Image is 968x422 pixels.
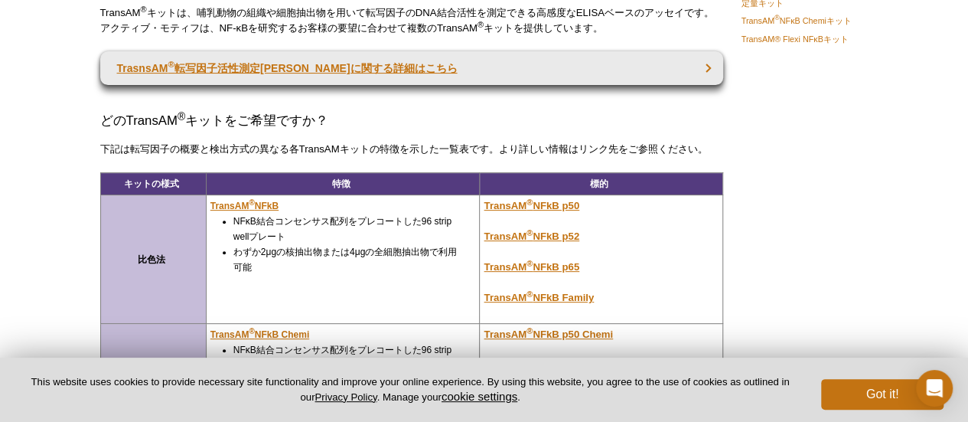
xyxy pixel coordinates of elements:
sup: ® [477,20,484,29]
sup: ® [141,5,147,14]
u: TransAM NFkB Family [484,292,594,303]
a: TransAM® Flexi NFκBキット [741,32,849,46]
sup: ® [526,326,533,335]
a: Privacy Policy [315,391,376,403]
u: TransAM NFkB p52 [484,231,579,242]
a: TrasnsAM®転写因子活性測定[PERSON_NAME]に関する詳細はこちら [100,51,723,85]
div: Open Intercom Messenger [916,370,953,407]
li: NFκB結合コンセンサス配列をプレコートした96 strip wellプレート [233,342,458,373]
u: TransAM NFkB Chemi [210,329,309,340]
p: TransAM キットは、哺乳動物の組織や細胞抽出物を用いて転写因子のDNA結合活性を測定できる高感度なELISAベースのアッセイです。アクティブ・モティフは、NF-κBを研究するお客様の要望に... [100,5,723,36]
sup: ® [168,60,174,70]
sup: ® [249,327,254,335]
a: TransAM®NFkB p52 [484,231,579,242]
strong: キットの様式 [124,178,179,189]
sup: ® [774,15,780,22]
a: TransAM®NFkB p50 [484,200,579,211]
a: TransAM®NFkB Chemi [210,327,309,342]
p: This website uses cookies to provide necessary site functionality and improve your online experie... [24,375,796,404]
li: NFκB結合コンセンサス配列をプレコートした96 strip wellプレート [233,214,458,244]
h3: どのTransAM キットをご希望ですか？ [100,112,723,130]
a: TransAM®NFkB Family [484,292,594,303]
sup: ® [526,289,533,298]
sup: ® [526,198,533,207]
u: TransAM NFkB p50 Chemi [484,329,613,340]
u: TransAM NFkB p65 [484,261,579,273]
strong: 標的 [590,178,608,189]
a: TransAM®NFkB p65 [484,261,579,273]
li: わずか2μgの核抽出物または4μgの全細胞抽出物で利用可能 [233,244,458,275]
button: cookie settings [442,390,517,403]
u: TransAM NFkB [210,201,279,211]
sup: ® [526,258,533,267]
p: 下記は転写因子の概要と検出方式の異なる各TransAMキットの特徴を示した一覧表です。より詳しい情報はリンク先をご参照ください。 [100,142,723,157]
sup: ® [526,357,533,366]
u: TransAM NFkB p50 [484,200,579,211]
a: TransAM®NFκB Chemiキット [741,14,852,28]
a: TransAM®NFkB [210,198,279,214]
sup: ® [526,228,533,237]
strong: 特徴 [332,178,350,189]
sup: ® [178,110,185,123]
button: Got it! [821,379,944,410]
a: TransAM®NFkB p50 Chemi [484,329,613,340]
strong: 比色法 [138,254,165,265]
sup: ® [249,198,254,207]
